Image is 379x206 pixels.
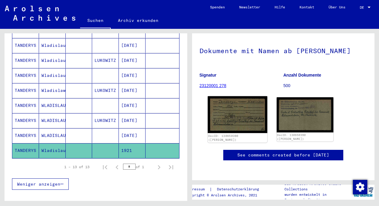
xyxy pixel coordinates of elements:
[12,128,39,143] mat-cell: TANDERYS
[39,83,66,98] mat-cell: Wladislaw
[5,6,75,21] img: Arolsen_neg.svg
[353,180,367,194] img: Zustimmung ändern
[39,113,66,128] mat-cell: WLADISLAUS
[12,38,39,53] mat-cell: TANDERYS
[39,68,66,83] mat-cell: Wladislaus
[12,143,39,158] mat-cell: TANDERYS
[277,133,306,141] a: DocID: 130650390 ([PERSON_NAME])
[92,113,119,128] mat-cell: LUKOWITZ
[119,128,146,143] mat-cell: [DATE]
[80,13,111,29] a: Suchen
[153,161,165,173] button: Next page
[39,38,66,53] mat-cell: Wladislaus
[284,181,352,192] p: Die Arolsen Archives Online-Collections
[283,73,321,77] b: Anzahl Dokumente
[200,73,217,77] b: Signatur
[360,5,366,10] span: DE
[17,181,60,187] span: Weniger anzeigen
[12,68,39,83] mat-cell: TANDERYS
[119,98,146,113] mat-cell: [DATE]
[186,186,209,192] a: Impressum
[111,13,166,28] a: Archiv erkunden
[283,83,367,89] p: 500
[212,186,266,192] a: Datenschutzerklärung
[119,143,146,158] mat-cell: 1921
[186,192,266,198] p: Copyright © Arolsen Archives, 2021
[284,192,352,203] p: wurden entwickelt in Partnerschaft mit
[352,184,374,199] img: yv_logo.png
[186,186,266,192] div: |
[12,178,69,190] button: Weniger anzeigen
[237,152,329,158] a: See comments created before [DATE]
[165,161,177,173] button: Last page
[119,83,146,98] mat-cell: [DATE]
[99,161,111,173] button: First page
[119,113,146,128] mat-cell: [DATE]
[39,53,66,68] mat-cell: Wladislaus
[208,96,267,133] img: 001.jpg
[123,164,153,170] div: of 1
[353,180,367,194] div: Zustimmung ändern
[111,161,123,173] button: Previous page
[39,128,66,143] mat-cell: WLADISLAUS
[92,53,119,68] mat-cell: LUKOWITZ
[208,134,238,142] a: DocID: 130650390 ([PERSON_NAME])
[39,98,66,113] mat-cell: WLADISLAUS
[277,97,333,132] img: 002.jpg
[12,53,39,68] mat-cell: TANDERYS
[119,68,146,83] mat-cell: [DATE]
[39,143,66,158] mat-cell: Wladislaus
[119,53,146,68] mat-cell: [DATE]
[200,83,227,88] a: 23120001 278
[12,98,39,113] mat-cell: TANDERYS
[200,37,367,63] h1: Dokumente mit Namen ab [PERSON_NAME]
[12,83,39,98] mat-cell: TANDERYS
[119,38,146,53] mat-cell: [DATE]
[12,113,39,128] mat-cell: TANDERYS
[92,83,119,98] mat-cell: LUKOWITZ
[64,164,89,170] div: 1 – 13 of 13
